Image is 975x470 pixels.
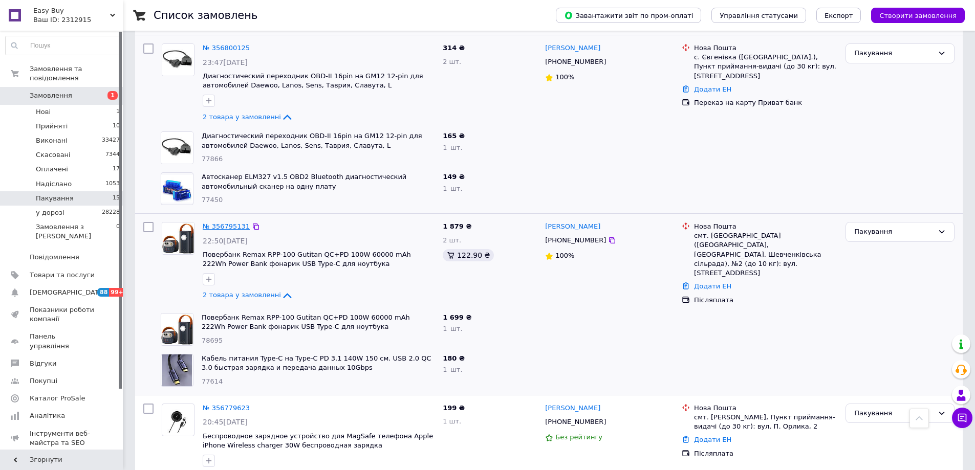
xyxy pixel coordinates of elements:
span: Показники роботи компанії [30,305,95,324]
button: Завантажити звіт по пром-оплаті [556,8,701,23]
a: 2 товара у замовленні [203,291,293,299]
span: 1 699 ₴ [443,314,471,321]
img: Фото товару [162,44,194,75]
span: 99+ [109,288,126,297]
span: 1 шт. [443,325,462,332]
span: Замовлення [30,91,72,100]
span: у дорозі [36,208,64,217]
span: Оплачені [36,165,68,174]
span: Експорт [825,12,853,19]
span: 28228 [102,208,120,217]
div: Ваш ID: 2312915 [33,15,123,25]
a: Додати ЕН [694,436,731,443]
span: Завантажити звіт по пром-оплаті [564,11,693,20]
a: Фото товару [162,404,194,436]
div: смт. [PERSON_NAME], Пункт приймання-видачі (до 30 кг): вул. П. Орлика, 2 [694,413,837,431]
span: Замовлення з [PERSON_NAME] [36,222,116,241]
span: 199 ₴ [443,404,465,412]
a: 2 товара у замовленні [203,113,293,121]
span: Інструменти веб-майстра та SEO [30,429,95,447]
span: Покупці [30,376,57,386]
span: Каталог ProSale [30,394,85,403]
span: Надіслано [36,180,72,189]
span: Створити замовлення [879,12,957,19]
span: 2 товара у замовленні [203,113,281,121]
a: Створити замовлення [861,11,965,19]
div: Нова Пошта [694,222,837,231]
a: Фото товару [162,222,194,255]
span: Easy Buy [33,6,110,15]
div: смт. [GEOGRAPHIC_DATA] ([GEOGRAPHIC_DATA], [GEOGRAPHIC_DATA]. Шевченківська сільрада), №2 (до 10 ... [694,231,837,278]
span: Замовлення та повідомлення [30,64,123,83]
span: 77866 [202,155,223,163]
a: Додати ЕН [694,85,731,93]
span: 100% [555,73,574,81]
button: Експорт [816,8,861,23]
span: 1 шт. [443,144,462,151]
img: Фото товару [162,407,194,434]
span: 165 ₴ [443,132,465,140]
span: 10 [113,122,120,131]
img: Фото товару [162,222,194,254]
img: Фото товару [161,132,193,163]
a: № 356795131 [203,222,250,230]
div: Нова Пошта [694,43,837,53]
a: Диагностический переходник OBD-II 16pin на GM12 12-pin для автомобилей Daewoo, Lanos, Sens, Таври... [203,72,423,89]
span: [PHONE_NUMBER] [545,236,606,244]
span: 20:45[DATE] [203,418,248,426]
span: 88 [97,288,109,297]
a: № 356800125 [203,44,250,52]
span: 100% [555,252,574,259]
div: Післяплата [694,449,837,458]
h1: Список замовлень [154,9,257,21]
span: Нові [36,107,51,117]
a: № 356779623 [203,404,250,412]
span: 180 ₴ [443,354,465,362]
span: 15 [113,194,120,203]
button: Чат з покупцем [952,408,972,428]
span: 77614 [202,377,223,385]
div: с. Євгенівка ([GEOGRAPHIC_DATA].), Пункт приймання-видачі (до 30 кг): вул. [STREET_ADDRESS] [694,53,837,81]
span: 2 шт. [443,236,461,244]
img: Фото товару [161,175,193,203]
button: Управління статусами [711,8,806,23]
a: Повербанк Remax RPP-100 Gutitan QC+PD 100W 60000 mAh 222Wh Power Bank фонарик USB Type-C для ноут... [202,314,410,331]
span: 23:47[DATE] [203,58,248,66]
span: Пакування [36,194,74,203]
span: 1 [107,91,118,100]
span: 2 шт. [443,58,461,65]
span: [DEMOGRAPHIC_DATA] [30,288,105,297]
div: Післяплата [694,296,837,305]
span: 1 [116,107,120,117]
span: Скасовані [36,150,71,160]
span: 78695 [202,337,223,344]
span: 33427 [102,136,120,145]
a: [PERSON_NAME] [545,43,600,53]
a: Кабель питания Type-C на Type-C PD 3.1 140W 150 см. USB 2.0 QC 3.0 быстрая зарядка и передача дан... [202,354,431,372]
span: Виконані [36,136,68,145]
a: Диагностический переходник OBD-II 16pin на GM12 12-pin для автомобилей Daewoo, Lanos, Sens, Таври... [202,132,422,149]
span: 77450 [202,196,223,204]
span: 17 [113,165,120,174]
span: Повідомлення [30,253,79,262]
span: 0 [116,222,120,241]
span: 149 ₴ [443,173,465,181]
span: Аналітика [30,411,65,420]
a: Додати ЕН [694,282,731,290]
img: Фото товару [162,354,192,386]
a: [PERSON_NAME] [545,404,600,413]
span: Прийняті [36,122,68,131]
span: Управління статусами [720,12,798,19]
span: 22:50[DATE] [203,237,248,245]
input: Пошук [6,36,120,55]
a: [PERSON_NAME] [545,222,600,232]
div: 122.90 ₴ [443,249,494,261]
a: Фото товару [162,43,194,76]
span: Відгуки [30,359,56,368]
span: Товари та послуги [30,271,95,280]
span: 7344 [105,150,120,160]
span: [PHONE_NUMBER] [545,58,606,65]
span: Повербанк Remax RPP-100 Gutitan QC+PD 100W 60000 mAh 222Wh Power Bank фонарик USB Type-C для ноут... [203,251,411,268]
span: Беспроводное зарядное устройство для MagSafe телефона Apple iPhone Wireless charger 30W беспровод... [203,432,433,450]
